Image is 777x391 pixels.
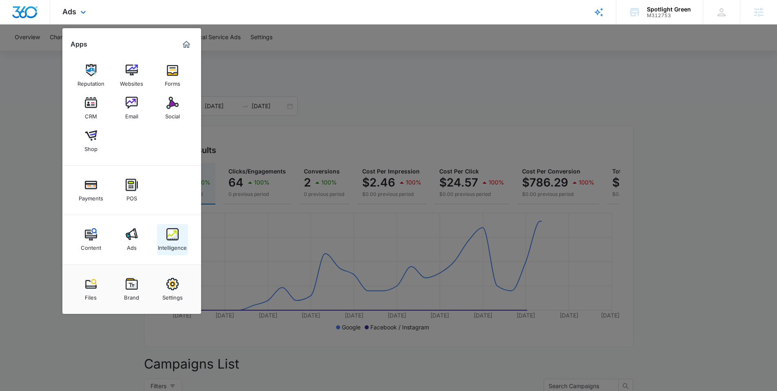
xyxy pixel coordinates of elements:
[75,60,106,91] a: Reputation
[23,13,40,20] div: v 4.0.24
[165,109,180,120] div: Social
[116,224,147,255] a: Ads
[81,240,101,251] div: Content
[162,290,183,301] div: Settings
[77,76,104,87] div: Reputation
[125,109,138,120] div: Email
[157,224,188,255] a: Intelligence
[85,109,97,120] div: CRM
[157,60,188,91] a: Forms
[84,142,97,152] div: Shop
[62,7,76,16] span: Ads
[647,13,691,18] div: account id
[647,6,691,13] div: account name
[22,47,29,54] img: tab_domain_overview_orange.svg
[116,175,147,206] a: POS
[126,191,137,202] div: POS
[180,38,193,51] a: Marketing 360® Dashboard
[157,274,188,305] a: Settings
[75,93,106,124] a: CRM
[21,21,90,28] div: Domain: [DOMAIN_NAME]
[75,224,106,255] a: Content
[81,47,88,54] img: tab_keywords_by_traffic_grey.svg
[165,76,180,87] div: Forms
[75,274,106,305] a: Files
[90,48,137,53] div: Keywords by Traffic
[75,125,106,156] a: Shop
[71,40,87,48] h2: Apps
[157,93,188,124] a: Social
[116,60,147,91] a: Websites
[85,290,97,301] div: Files
[13,21,20,28] img: website_grey.svg
[79,191,103,202] div: Payments
[116,93,147,124] a: Email
[124,290,139,301] div: Brand
[116,274,147,305] a: Brand
[13,13,20,20] img: logo_orange.svg
[31,48,73,53] div: Domain Overview
[158,240,187,251] div: Intelligence
[120,76,143,87] div: Websites
[75,175,106,206] a: Payments
[127,240,137,251] div: Ads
